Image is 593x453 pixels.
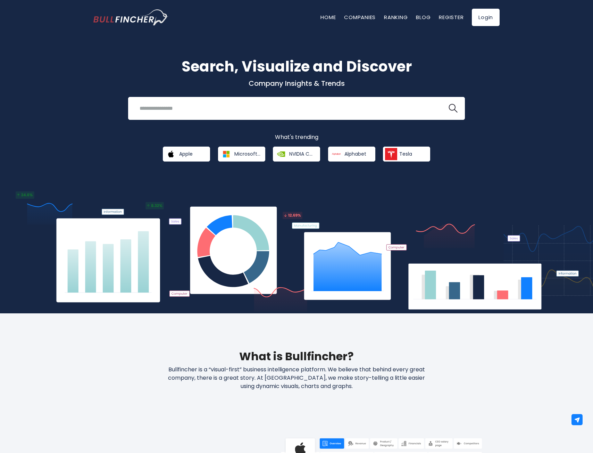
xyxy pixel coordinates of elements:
[234,151,260,157] span: Microsoft Corporation
[416,14,431,21] a: Blog
[93,9,168,25] a: Go to homepage
[93,9,168,25] img: Bullfincher logo
[472,9,500,26] a: Login
[344,14,376,21] a: Companies
[383,147,430,162] a: Tesla
[163,147,210,162] a: Apple
[148,365,445,390] p: Bullfincher is a “visual-first” business intelligence platform. We believe that behind every grea...
[218,147,265,162] a: Microsoft Corporation
[320,14,336,21] a: Home
[328,147,375,162] a: Alphabet
[93,56,500,77] h1: Search, Visualize and Discover
[273,147,320,162] a: NVIDIA Corporation
[449,104,458,113] img: search icon
[344,151,366,157] span: Alphabet
[179,151,193,157] span: Apple
[93,348,500,365] h2: What is Bullfincher?
[399,151,412,157] span: Tesla
[93,134,500,141] p: What's trending
[384,14,408,21] a: Ranking
[289,151,315,157] span: NVIDIA Corporation
[439,14,463,21] a: Register
[93,79,500,88] p: Company Insights & Trends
